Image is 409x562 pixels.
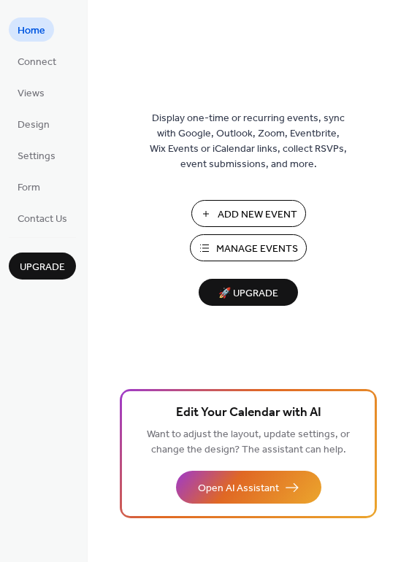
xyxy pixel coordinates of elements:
[18,86,45,101] span: Views
[18,118,50,133] span: Design
[9,253,76,280] button: Upgrade
[9,206,76,230] a: Contact Us
[20,260,65,275] span: Upgrade
[176,403,321,423] span: Edit Your Calendar with AI
[18,55,56,70] span: Connect
[216,242,298,257] span: Manage Events
[9,18,54,42] a: Home
[9,49,65,73] a: Connect
[199,279,298,306] button: 🚀 Upgrade
[18,23,45,39] span: Home
[9,143,64,167] a: Settings
[18,180,40,196] span: Form
[9,174,49,199] a: Form
[147,425,350,460] span: Want to adjust the layout, update settings, or change the design? The assistant can help.
[18,212,67,227] span: Contact Us
[176,471,321,504] button: Open AI Assistant
[18,149,56,164] span: Settings
[191,200,306,227] button: Add New Event
[190,234,307,261] button: Manage Events
[218,207,297,223] span: Add New Event
[207,284,289,304] span: 🚀 Upgrade
[198,481,279,496] span: Open AI Assistant
[150,111,347,172] span: Display one-time or recurring events, sync with Google, Outlook, Zoom, Eventbrite, Wix Events or ...
[9,80,53,104] a: Views
[9,112,58,136] a: Design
